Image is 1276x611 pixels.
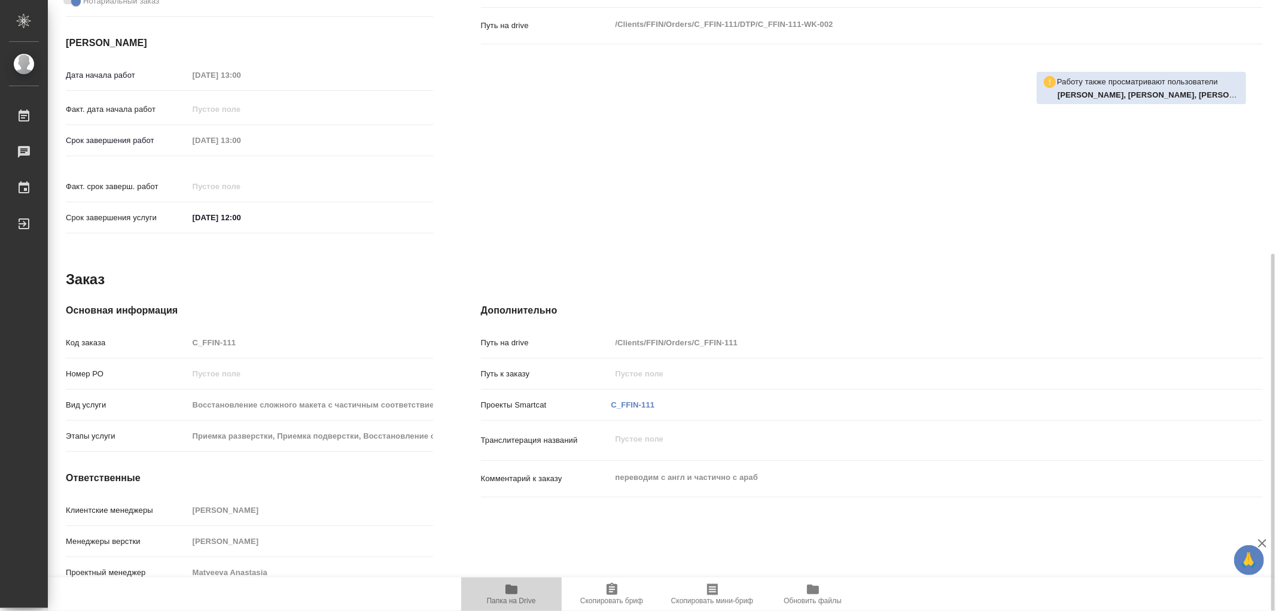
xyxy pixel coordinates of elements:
p: Комментарий к заказу [481,473,611,485]
button: Папка на Drive [461,577,562,611]
h2: Заказ [66,270,105,289]
input: Пустое поле [611,334,1198,351]
input: ✎ Введи что-нибудь [188,209,293,226]
textarea: /Clients/FFIN/Orders/C_FFIN-111/DTP/C_FFIN-111-WK-002 [611,14,1198,35]
h4: Основная информация [66,303,433,318]
input: Пустое поле [188,564,433,581]
h4: Ответственные [66,471,433,485]
p: Менеджеры верстки [66,536,188,548]
b: [PERSON_NAME], [PERSON_NAME], [PERSON_NAME] [1058,90,1265,99]
input: Пустое поле [188,396,433,414]
p: Путь к заказу [481,368,611,380]
span: Скопировать бриф [580,597,643,605]
p: Срок завершения работ [66,135,188,147]
p: Клиентские менеджеры [66,504,188,516]
p: Факт. дата начала работ [66,104,188,115]
input: Пустое поле [188,501,433,519]
span: Обновить файлы [784,597,842,605]
input: Пустое поле [188,101,293,118]
input: Пустое поле [188,427,433,445]
input: Пустое поле [188,365,433,382]
h4: Дополнительно [481,303,1263,318]
input: Пустое поле [611,365,1198,382]
a: C_FFIN-111 [611,400,655,409]
textarea: переводим с англ и частично с араб [611,467,1198,488]
p: Работу также просматривают пользователи [1057,76,1218,88]
button: Обновить файлы [763,577,863,611]
p: Транслитерация названий [481,434,611,446]
input: Пустое поле [188,334,433,351]
p: Код заказа [66,337,188,349]
button: Скопировать мини-бриф [662,577,763,611]
p: Вид услуги [66,399,188,411]
input: Пустое поле [188,132,293,149]
h4: [PERSON_NAME] [66,36,433,50]
button: 🙏 [1234,545,1264,575]
span: 🙏 [1239,548,1259,573]
input: Пустое поле [188,533,433,550]
p: Путь на drive [481,337,611,349]
input: Пустое поле [188,178,293,195]
input: Пустое поле [188,66,293,84]
span: Скопировать мини-бриф [671,597,753,605]
p: Срок завершения услуги [66,212,188,224]
p: Факт. срок заверш. работ [66,181,188,193]
p: Проектный менеджер [66,567,188,579]
button: Скопировать бриф [562,577,662,611]
p: Дата начала работ [66,69,188,81]
p: Проекты Smartcat [481,399,611,411]
p: Номер РО [66,368,188,380]
p: Ганина Анна, Архипова Екатерина, Гузов Марк [1058,89,1240,101]
p: Путь на drive [481,20,611,32]
p: Этапы услуги [66,430,188,442]
span: Папка на Drive [487,597,536,605]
